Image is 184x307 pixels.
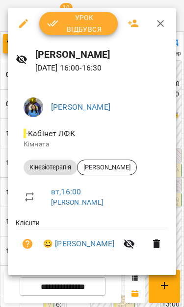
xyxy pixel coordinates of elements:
a: вт , 16:00 [51,187,81,196]
a: 😀 [PERSON_NAME] [43,238,114,250]
h6: [PERSON_NAME] [35,47,168,62]
div: [PERSON_NAME] [77,160,137,175]
a: [PERSON_NAME] [51,102,110,112]
button: Візит ще не сплачено. Додати оплату? [16,232,39,256]
img: d1dec607e7f372b62d1bb04098aa4c64.jpeg [24,97,43,117]
a: [PERSON_NAME] [51,198,104,206]
span: - Кабінет ЛФК [24,129,77,138]
button: Урок відбувся [39,12,118,35]
p: [DATE] 16:00 - 16:30 [35,62,168,74]
span: Урок відбувся [47,12,110,35]
ul: Клієнти [16,218,168,263]
span: Кінезіотерапія [24,163,77,172]
p: Кімната [24,140,160,149]
span: [PERSON_NAME] [78,163,136,172]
